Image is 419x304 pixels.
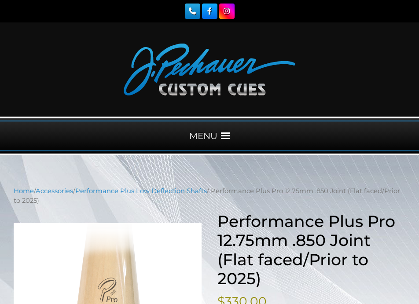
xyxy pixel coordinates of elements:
[217,212,405,289] h1: Performance Plus Pro 12.75mm .850 Joint (Flat faced/Prior to 2025)
[14,187,34,195] a: Home
[124,44,295,95] img: Pechauer Custom Cues
[14,186,405,205] nav: Breadcrumb
[36,187,73,195] a: Accessories
[75,187,207,195] a: Performance Plus Low Deflection Shafts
